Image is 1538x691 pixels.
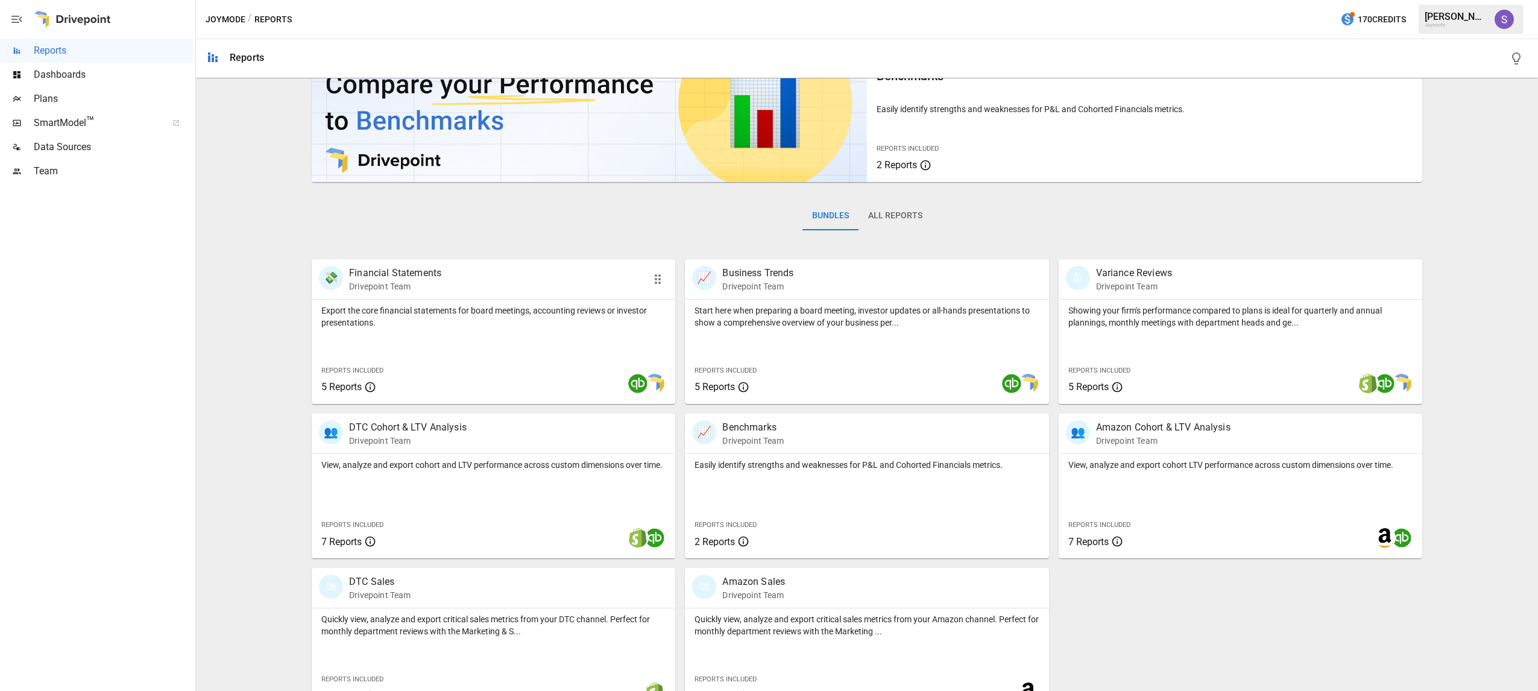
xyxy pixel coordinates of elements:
span: Reports [34,43,193,58]
p: View, analyze and export cohort and LTV performance across custom dimensions over time. [321,459,666,471]
div: 👥 [1066,420,1090,444]
div: [PERSON_NAME] [1425,11,1487,22]
p: Drivepoint Team [1096,280,1172,292]
p: Drivepoint Team [722,435,784,447]
div: 🛍 [319,575,343,599]
button: Shane Webster [1487,2,1521,36]
p: Easily identify strengths and weaknesses for P&L and Cohorted Financials metrics. [877,103,1413,115]
span: Dashboards [34,68,193,82]
span: Reports Included [321,675,383,683]
span: Reports Included [695,367,757,374]
img: smart model [1392,374,1411,393]
span: Reports Included [695,675,757,683]
button: 170Credits [1335,8,1411,31]
span: SmartModel [34,116,159,130]
p: DTC Cohort & LTV Analysis [349,420,467,435]
span: 5 Reports [695,381,735,393]
img: amazon [1375,528,1395,547]
span: Reports Included [877,145,939,153]
div: 💸 [319,266,343,290]
div: / [248,12,252,27]
span: Reports Included [1068,367,1130,374]
button: Bundles [802,201,859,230]
span: 5 Reports [321,381,362,393]
img: quickbooks [1392,528,1411,547]
img: quickbooks [628,374,648,393]
span: 7 Reports [321,536,362,547]
p: Drivepoint Team [722,280,793,292]
p: Start here when preparing a board meeting, investor updates or all-hands presentations to show a ... [695,304,1039,329]
img: quickbooks [645,528,664,547]
span: Reports Included [321,367,383,374]
img: shopify [628,528,648,547]
img: quickbooks [1002,374,1021,393]
p: Export the core financial statements for board meetings, accounting reviews or investor presentat... [321,304,666,329]
span: Data Sources [34,140,193,154]
div: 📈 [692,420,716,444]
img: smart model [645,374,664,393]
p: Drivepoint Team [349,435,467,447]
div: 🛍 [692,575,716,599]
p: Drivepoint Team [349,280,441,292]
p: Amazon Cohort & LTV Analysis [1096,420,1231,435]
p: Drivepoint Team [722,589,785,601]
p: Financial Statements [349,266,441,280]
p: Business Trends [722,266,793,280]
div: Joymode [1425,22,1487,28]
img: shopify [1358,374,1378,393]
img: smart model [1019,374,1038,393]
span: Plans [34,92,193,106]
div: 👥 [319,420,343,444]
p: View, analyze and export cohort LTV performance across custom dimensions over time. [1068,459,1413,471]
span: 2 Reports [877,159,917,171]
span: Reports Included [695,521,757,529]
p: Drivepoint Team [349,589,411,601]
span: Team [34,164,193,178]
p: Variance Reviews [1096,266,1172,280]
button: All Reports [859,201,932,230]
p: Showing your firm's performance compared to plans is ideal for quarterly and annual plannings, mo... [1068,304,1413,329]
div: 📈 [692,266,716,290]
p: Easily identify strengths and weaknesses for P&L and Cohorted Financials metrics. [695,459,1039,471]
span: 5 Reports [1068,381,1109,393]
span: Reports Included [321,521,383,529]
img: video thumbnail [312,25,867,182]
p: Amazon Sales [722,575,785,589]
img: Shane Webster [1495,10,1514,29]
div: Reports [230,52,264,63]
p: DTC Sales [349,575,411,589]
div: 🗓 [1066,266,1090,290]
p: Drivepoint Team [1096,435,1231,447]
p: Quickly view, analyze and export critical sales metrics from your DTC channel. Perfect for monthl... [321,613,666,637]
span: 7 Reports [1068,536,1109,547]
img: quickbooks [1375,374,1395,393]
span: 2 Reports [695,536,735,547]
span: ™ [86,114,95,129]
span: 170 Credits [1358,12,1406,27]
p: Quickly view, analyze and export critical sales metrics from your Amazon channel. Perfect for mon... [695,613,1039,637]
p: Benchmarks [722,420,784,435]
span: Reports Included [1068,521,1130,529]
button: Joymode [206,12,245,27]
